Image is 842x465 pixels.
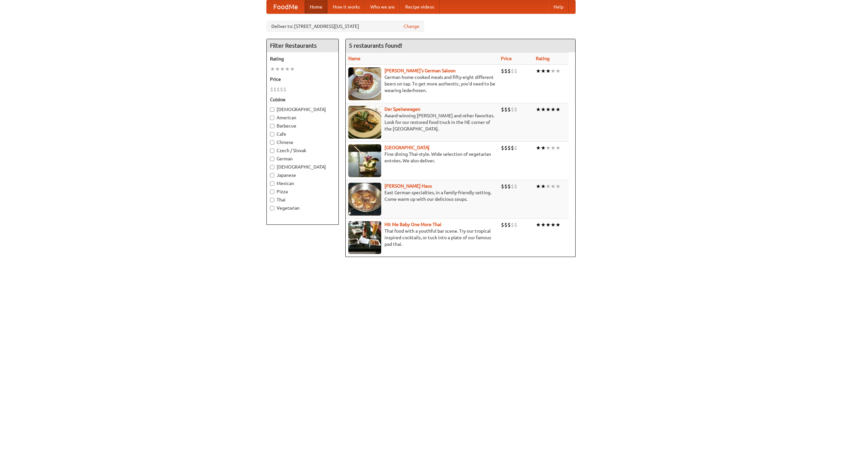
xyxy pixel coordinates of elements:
input: [DEMOGRAPHIC_DATA] [270,165,274,169]
li: $ [508,221,511,228]
a: Help [548,0,569,13]
li: $ [277,86,280,93]
li: ★ [546,144,551,151]
a: How it works [328,0,365,13]
p: Award-winning [PERSON_NAME] and other favorites. Look for our restored food truck in the NE corne... [348,112,496,132]
label: American [270,114,335,121]
li: $ [273,86,277,93]
li: $ [504,221,508,228]
li: $ [508,106,511,113]
li: $ [511,183,514,190]
li: $ [501,106,504,113]
li: $ [514,221,517,228]
li: $ [501,67,504,75]
label: Cafe [270,131,335,137]
li: ★ [536,183,541,190]
li: $ [501,221,504,228]
input: Vegetarian [270,206,274,210]
li: ★ [546,106,551,113]
h5: Price [270,76,335,82]
li: ★ [556,183,560,190]
label: [DEMOGRAPHIC_DATA] [270,106,335,113]
li: ★ [551,144,556,151]
li: ★ [546,221,551,228]
label: Japanese [270,172,335,178]
label: Barbecue [270,123,335,129]
input: Thai [270,198,274,202]
img: kohlhaus.jpg [348,183,381,216]
li: $ [511,67,514,75]
li: $ [511,221,514,228]
li: ★ [541,67,546,75]
li: ★ [556,221,560,228]
input: Barbecue [270,124,274,128]
b: Der Speisewagen [384,106,420,112]
a: [GEOGRAPHIC_DATA] [384,145,430,150]
li: $ [501,144,504,151]
li: ★ [546,183,551,190]
a: Who we are [365,0,400,13]
li: ★ [536,144,541,151]
li: ★ [556,106,560,113]
label: Thai [270,197,335,203]
img: speisewagen.jpg [348,106,381,139]
li: ★ [551,221,556,228]
li: ★ [551,106,556,113]
li: $ [508,67,511,75]
li: ★ [270,65,275,73]
li: ★ [541,183,546,190]
h4: Filter Restaurants [267,39,338,52]
li: $ [514,144,517,151]
input: German [270,157,274,161]
a: Price [501,56,512,61]
a: Name [348,56,360,61]
li: $ [504,183,508,190]
div: Deliver to: [STREET_ADDRESS][US_STATE] [266,20,424,32]
h5: Cuisine [270,96,335,103]
ng-pluralize: 5 restaurants found! [349,42,402,49]
p: Thai food with a youthful bar scene. Try our tropical inspired cocktails, or tuck into a plate of... [348,228,496,247]
li: ★ [541,221,546,228]
input: Mexican [270,181,274,186]
li: $ [280,86,283,93]
input: [DEMOGRAPHIC_DATA] [270,107,274,112]
li: $ [504,144,508,151]
input: Czech / Slovak [270,149,274,153]
label: German [270,155,335,162]
label: Chinese [270,139,335,146]
li: $ [511,144,514,151]
a: Recipe videos [400,0,439,13]
li: $ [504,106,508,113]
label: Czech / Slovak [270,147,335,154]
label: [DEMOGRAPHIC_DATA] [270,164,335,170]
li: $ [514,183,517,190]
a: Hit Me Baby One More Thai [384,222,441,227]
label: Vegetarian [270,205,335,211]
li: ★ [541,144,546,151]
input: Cafe [270,132,274,136]
li: $ [270,86,273,93]
li: $ [508,144,511,151]
input: Pizza [270,190,274,194]
li: $ [511,106,514,113]
a: Rating [536,56,550,61]
img: satay.jpg [348,144,381,177]
li: ★ [536,67,541,75]
label: Pizza [270,188,335,195]
li: ★ [556,144,560,151]
li: ★ [536,106,541,113]
img: esthers.jpg [348,67,381,100]
label: Mexican [270,180,335,187]
h5: Rating [270,56,335,62]
a: [PERSON_NAME] Haus [384,183,432,189]
p: East German specialties, in a family-friendly setting. Come warm up with our delicious soups. [348,189,496,202]
input: Japanese [270,173,274,177]
li: $ [504,67,508,75]
input: American [270,116,274,120]
li: $ [501,183,504,190]
li: ★ [541,106,546,113]
li: ★ [290,65,295,73]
